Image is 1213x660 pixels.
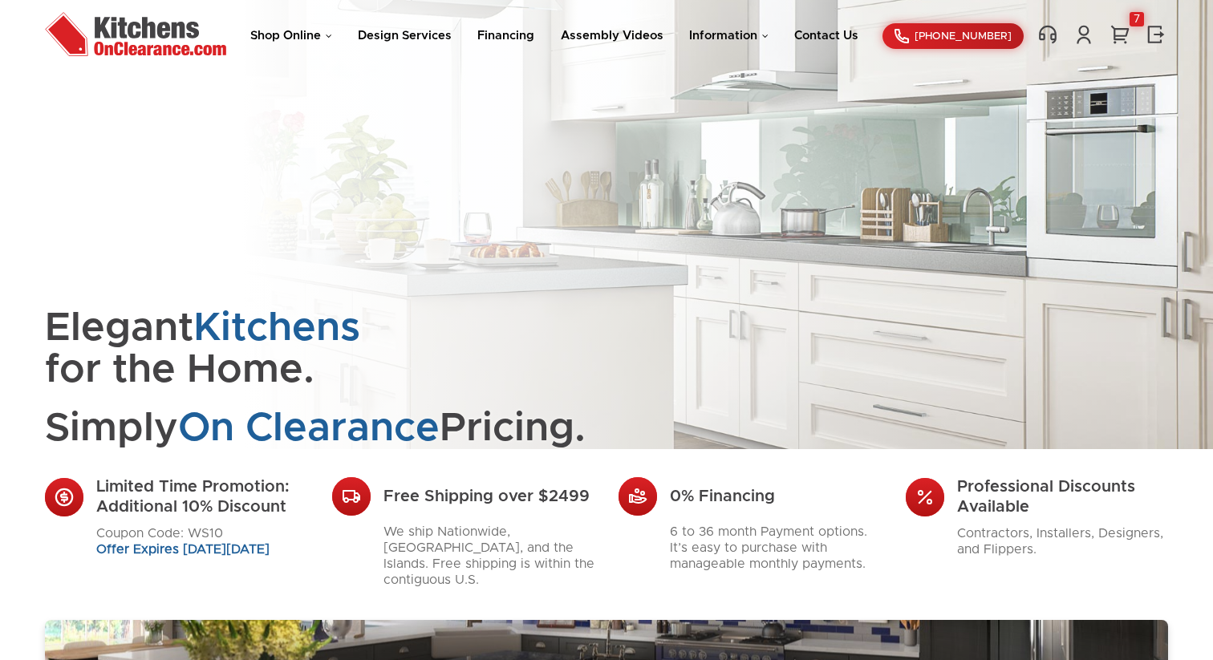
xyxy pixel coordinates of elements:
a: 7 [1108,24,1132,45]
span: On Clearance [178,408,440,448]
span: Kitchens [193,308,360,348]
a: Shop Online [250,30,332,42]
a: Information [689,30,769,42]
p: We ship Nationwide, [GEOGRAPHIC_DATA], and the Islands. Free shipping is within the contiguous U.S. [383,524,595,588]
div: 0% Financing [670,487,882,507]
a: Financing [477,30,534,42]
p: Contractors, Installers, Designers, and Flippers. [957,525,1169,557]
a: [PHONE_NUMBER] [882,23,1024,49]
p: 6 to 36 month Payment options. It’s easy to purchase with manageable monthly payments. [670,524,882,572]
div: Free Shipping over $2499 [383,487,595,507]
p: Coupon Code: WS10 [96,525,308,557]
span: [PHONE_NUMBER] [915,31,1012,42]
a: Assembly Videos [561,30,663,42]
div: Professional Discounts Available [957,477,1169,517]
div: 7 [1130,12,1144,26]
span: Simply Pricing. [45,407,438,450]
img: Kitchens On Clearance [45,12,226,56]
span: Offer Expires [DATE][DATE] [96,543,270,556]
a: Design Services [358,30,452,42]
a: Contact Us [794,30,858,42]
span: for the Home. [45,350,314,390]
h1: Elegant [45,307,438,450]
div: Limited Time Promotion: Additional 10% Discount [96,477,308,517]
